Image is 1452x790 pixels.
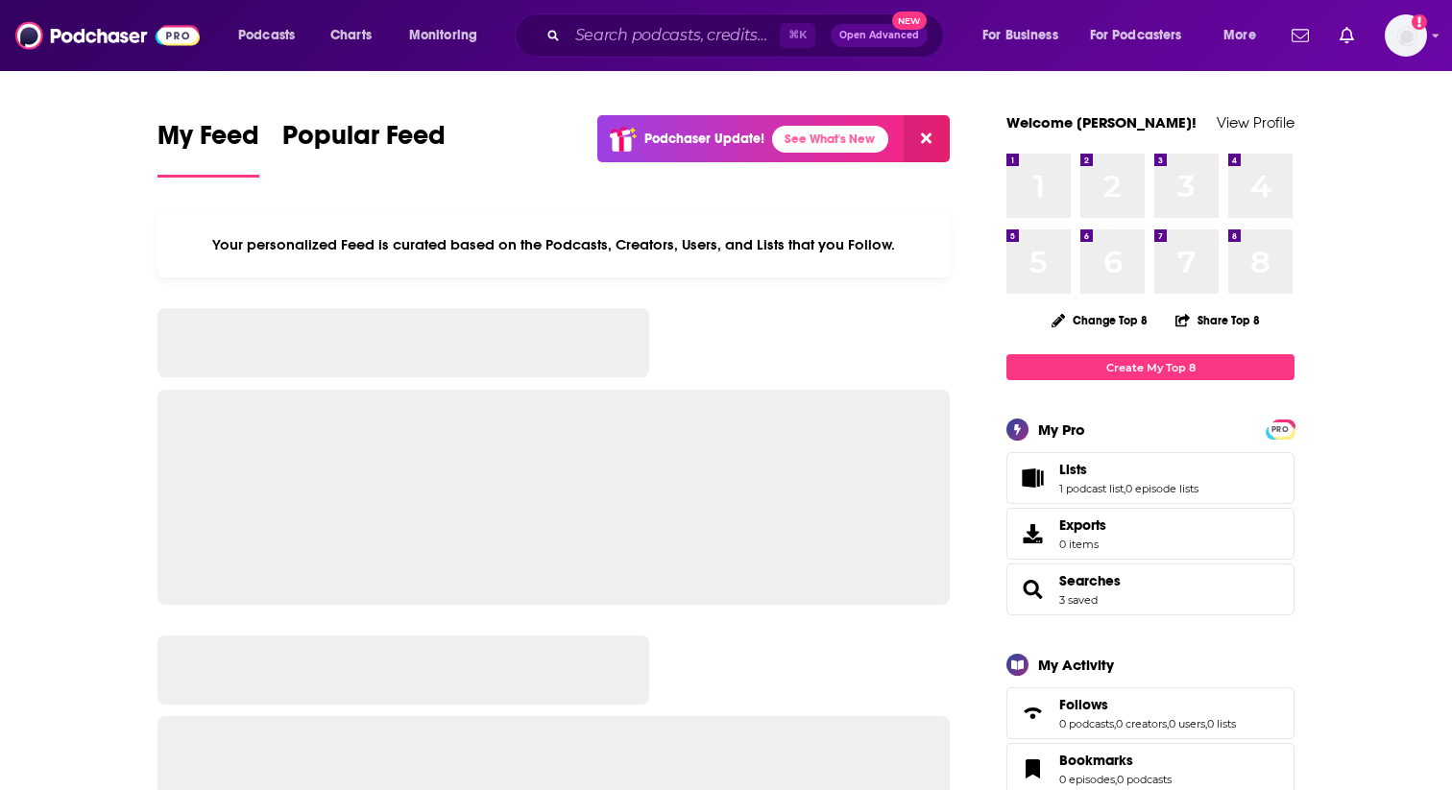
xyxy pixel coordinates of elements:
div: My Activity [1038,656,1114,674]
span: Podcasts [238,22,295,49]
button: Open AdvancedNew [831,24,928,47]
span: My Feed [157,119,259,163]
span: Charts [330,22,372,49]
span: Follows [1059,696,1108,713]
button: open menu [1210,20,1280,51]
a: Show notifications dropdown [1284,19,1317,52]
button: open menu [396,20,502,51]
input: Search podcasts, credits, & more... [568,20,780,51]
button: Show profile menu [1385,14,1427,57]
a: Show notifications dropdown [1332,19,1362,52]
a: Bookmarks [1059,752,1172,769]
span: Monitoring [409,22,477,49]
svg: Add a profile image [1412,14,1427,30]
span: Follows [1006,687,1295,739]
span: , [1124,482,1125,495]
div: My Pro [1038,420,1085,439]
span: Popular Feed [282,119,446,163]
a: Charts [318,20,383,51]
a: 3 saved [1059,593,1098,607]
a: Follows [1013,700,1052,727]
a: PRO [1269,421,1292,436]
a: Searches [1013,576,1052,603]
span: Exports [1059,516,1106,534]
a: 0 users [1169,717,1205,730]
a: 0 episodes [1059,773,1115,786]
a: View Profile [1217,113,1295,132]
a: Lists [1013,465,1052,491]
a: 0 lists [1207,717,1236,730]
img: User Profile [1385,14,1427,57]
button: open menu [225,20,320,51]
span: For Business [982,22,1058,49]
span: Lists [1059,461,1087,478]
span: Lists [1006,452,1295,504]
span: Logged in as samharazin [1385,14,1427,57]
a: My Feed [157,119,259,178]
a: 0 podcasts [1059,717,1114,730]
span: , [1167,717,1169,730]
a: Follows [1059,696,1236,713]
span: , [1114,717,1116,730]
div: Your personalized Feed is curated based on the Podcasts, Creators, Users, and Lists that you Follow. [157,212,950,277]
span: More [1223,22,1256,49]
p: Podchaser Update! [644,131,764,147]
button: Share Top 8 [1174,301,1261,339]
button: Change Top 8 [1040,308,1159,332]
a: Create My Top 8 [1006,354,1295,380]
a: See What's New [772,126,888,153]
a: Searches [1059,572,1121,589]
div: Search podcasts, credits, & more... [533,13,962,58]
span: Open Advanced [839,31,919,40]
a: 0 creators [1116,717,1167,730]
span: Exports [1013,520,1052,547]
button: open menu [1077,20,1210,51]
span: 0 items [1059,538,1106,551]
a: Lists [1059,461,1198,478]
span: Searches [1006,563,1295,615]
button: open menu [969,20,1082,51]
span: For Podcasters [1090,22,1182,49]
a: Exports [1006,508,1295,560]
a: 0 podcasts [1117,773,1172,786]
span: New [892,12,927,30]
a: Popular Feed [282,119,446,178]
span: PRO [1269,422,1292,437]
span: , [1115,773,1117,786]
img: Podchaser - Follow, Share and Rate Podcasts [15,17,200,54]
a: Welcome [PERSON_NAME]! [1006,113,1197,132]
a: Bookmarks [1013,755,1052,782]
span: ⌘ K [780,23,815,48]
a: 0 episode lists [1125,482,1198,495]
a: 1 podcast list [1059,482,1124,495]
span: Bookmarks [1059,752,1133,769]
span: , [1205,717,1207,730]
